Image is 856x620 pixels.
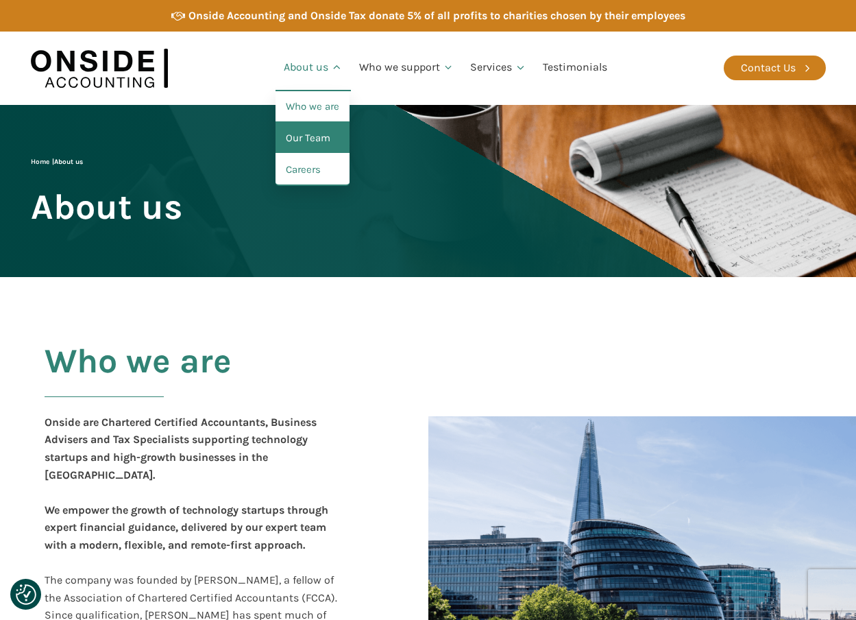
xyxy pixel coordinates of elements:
b: , delivered by our expert team with a modern, flexible, and remote-first approach. [45,521,326,551]
img: Revisit consent button [16,584,36,605]
a: Testimonials [535,45,615,91]
b: We empower the growth of technology startups through expert financial guidance [45,503,328,534]
button: Consent Preferences [16,584,36,605]
div: Onside Accounting and Onside Tax donate 5% of all profits to charities chosen by their employees [188,7,685,25]
a: Our Team [276,123,350,154]
img: Onside Accounting [31,42,168,95]
a: Home [31,158,49,166]
a: Who we are [276,91,350,123]
span: About us [31,188,182,226]
span: About us [54,158,83,166]
a: Services [462,45,535,91]
a: About us [276,45,351,91]
a: Contact Us [724,56,826,80]
div: Contact Us [741,59,796,77]
a: Careers [276,154,350,186]
h2: Who we are [45,342,232,414]
span: | [31,158,83,166]
b: Onside are Chartered Certified Accountants, Business Advisers and Tax Specialists supporting tech... [45,416,317,481]
a: Who we support [351,45,463,91]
